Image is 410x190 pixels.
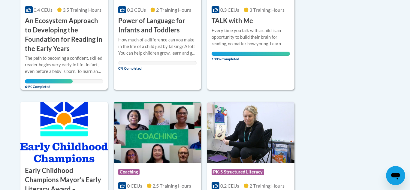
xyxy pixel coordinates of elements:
[25,79,73,89] span: 61% Completed
[118,16,197,35] h3: Power of Language for Infants and Toddlers
[152,183,191,188] span: 2.5 Training Hours
[25,16,103,53] h3: An Ecosystem Approach to Developing the Foundation for Reading in the Early Years
[127,183,142,188] span: 0 CEUs
[212,52,290,61] span: 100% Completed
[156,7,191,13] span: 2 Training Hours
[212,27,290,47] div: Every time you talk with a child is an opportunity to build their brain for reading, no matter ho...
[63,7,101,13] span: 3.5 Training Hours
[25,79,73,83] div: Your progress
[220,183,239,188] span: 0.2 CEUs
[212,169,264,175] span: PK-5 Structured Literacy
[220,7,239,13] span: 0.3 CEUs
[114,102,201,163] img: Course Logo
[25,55,103,75] div: The path to becoming a confident, skilled reader begins very early in life- in fact, even before ...
[34,7,53,13] span: 0.4 CEUs
[20,102,108,163] img: Course Logo
[249,7,285,13] span: 3 Training Hours
[212,52,290,56] div: Your progress
[386,166,405,185] iframe: Button to launch messaging window
[118,37,197,56] div: How much of a difference can you make in the life of a child just by talking? A lot! You can help...
[118,169,140,175] span: Coaching
[207,102,294,163] img: Course Logo
[249,183,285,188] span: 2 Training Hours
[127,7,146,13] span: 0.2 CEUs
[212,16,253,26] h3: TALK with Me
